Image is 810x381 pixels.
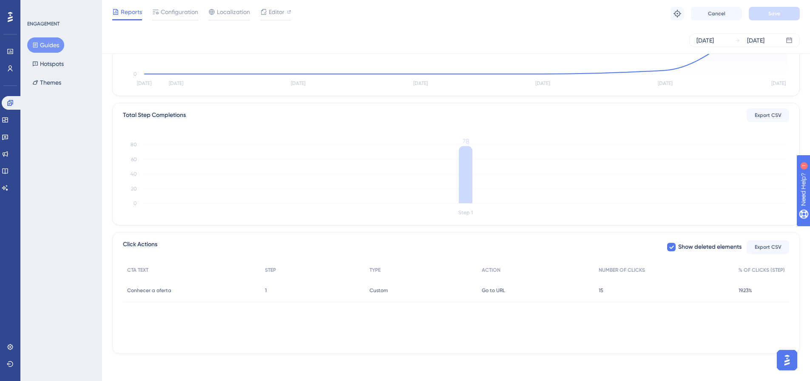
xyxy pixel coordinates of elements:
span: Cancel [708,10,725,17]
span: % OF CLICKS (STEP) [739,267,785,273]
button: Cancel [691,7,742,20]
span: STEP [265,267,276,273]
span: Need Help? [20,2,53,12]
button: Guides [27,37,64,53]
span: Configuration [161,7,198,17]
span: Go to URL [482,287,505,294]
tspan: [DATE] [771,80,786,86]
tspan: [DATE] [535,80,550,86]
tspan: 40 [131,171,137,177]
button: Export CSV [747,240,789,254]
tspan: Step 1 [458,210,473,216]
span: Click Actions [123,239,157,255]
span: Export CSV [755,244,782,250]
tspan: 0 [134,200,137,206]
button: Save [749,7,800,20]
button: Hotspots [27,56,69,71]
span: 15 [599,287,603,294]
tspan: [DATE] [291,80,305,86]
button: Export CSV [747,108,789,122]
tspan: 80 [131,142,137,148]
span: Reports [121,7,142,17]
tspan: [DATE] [413,80,428,86]
tspan: 78 [462,137,469,145]
span: 19.23% [739,287,752,294]
span: Custom [369,287,388,294]
span: CTA TEXT [127,267,148,273]
div: ENGAGEMENT [27,20,60,27]
tspan: [DATE] [169,80,183,86]
span: 1 [265,287,267,294]
div: [DATE] [747,35,765,45]
tspan: [DATE] [137,80,151,86]
div: Total Step Completions [123,110,186,120]
tspan: 60 [131,156,137,162]
span: Save [768,10,780,17]
tspan: 0 [134,71,137,77]
span: TYPE [369,267,381,273]
button: Themes [27,75,66,90]
div: 1 [59,4,62,11]
span: Show deleted elements [678,242,742,252]
tspan: 20 [131,186,137,192]
span: Localization [217,7,250,17]
span: Editor [269,7,284,17]
span: Conhecer a oferta [127,287,171,294]
span: NUMBER OF CLICKS [599,267,645,273]
span: Export CSV [755,112,782,119]
span: ACTION [482,267,500,273]
div: [DATE] [696,35,714,45]
tspan: [DATE] [658,80,672,86]
iframe: UserGuiding AI Assistant Launcher [774,347,800,373]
